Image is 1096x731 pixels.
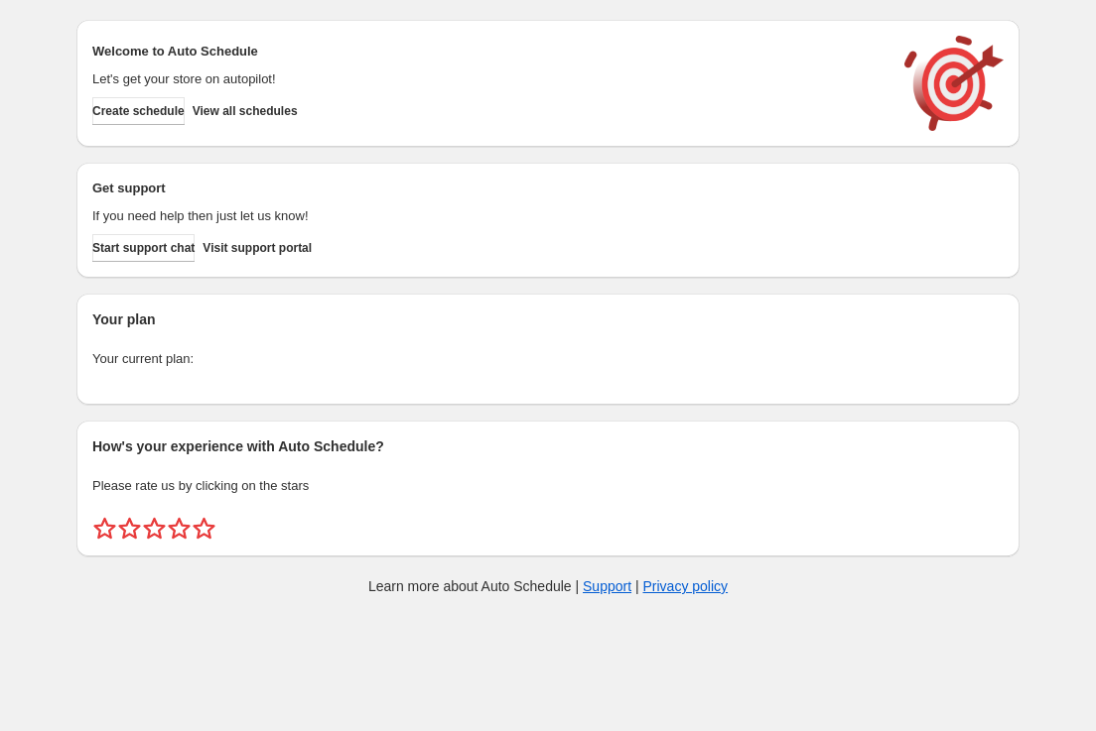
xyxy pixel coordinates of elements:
a: Visit support portal [203,234,312,262]
button: View all schedules [193,97,298,125]
button: Create schedule [92,97,185,125]
span: Create schedule [92,103,185,119]
p: Learn more about Auto Schedule | | [368,576,728,596]
a: Support [583,578,631,594]
p: Your current plan: [92,349,1004,369]
span: Start support chat [92,240,195,256]
h2: Your plan [92,309,1004,329]
h2: How's your experience with Auto Schedule? [92,436,1004,456]
h2: Get support [92,179,885,198]
span: View all schedules [193,103,298,119]
a: Privacy policy [643,578,729,594]
p: Let's get your store on autopilot! [92,69,885,89]
span: Visit support portal [203,240,312,256]
h2: Welcome to Auto Schedule [92,42,885,61]
p: Please rate us by clicking on the stars [92,476,1004,496]
p: If you need help then just let us know! [92,206,885,226]
a: Start support chat [92,234,195,262]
